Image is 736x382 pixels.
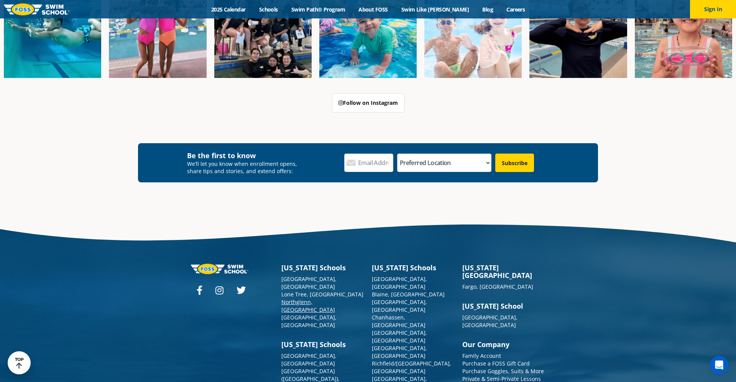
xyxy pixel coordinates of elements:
[372,291,445,298] a: Blaine, [GEOGRAPHIC_DATA]
[462,352,501,359] a: Family Account
[281,314,337,329] a: [GEOGRAPHIC_DATA], [GEOGRAPHIC_DATA]
[281,352,337,367] a: [GEOGRAPHIC_DATA], [GEOGRAPHIC_DATA]
[281,275,337,290] a: [GEOGRAPHIC_DATA], [GEOGRAPHIC_DATA]
[372,314,426,329] a: Chanhassen, [GEOGRAPHIC_DATA]
[462,341,545,348] h3: Our Company
[500,6,532,13] a: Careers
[394,6,476,13] a: Swim Like [PERSON_NAME]
[187,151,302,160] h4: Be the first to know
[495,154,534,172] input: Subscribe
[352,6,395,13] a: About FOSS
[462,264,545,279] h3: [US_STATE][GEOGRAPHIC_DATA]
[281,341,364,348] h3: [US_STATE] Schools
[462,283,533,290] a: Fargo, [GEOGRAPHIC_DATA]
[462,360,530,367] a: Purchase a FOSS Gift Card
[187,160,302,175] p: We’ll let you know when enrollment opens, share tips and stories, and extend offers:
[462,314,517,329] a: [GEOGRAPHIC_DATA], [GEOGRAPHIC_DATA]
[281,264,364,271] h3: [US_STATE] Schools
[281,298,335,313] a: Northglenn, [GEOGRAPHIC_DATA]
[372,275,427,290] a: [GEOGRAPHIC_DATA], [GEOGRAPHIC_DATA]
[462,302,545,310] h3: [US_STATE] School
[281,291,363,298] a: Lone Tree, [GEOGRAPHIC_DATA]
[284,6,352,13] a: Swim Path® Program
[204,6,252,13] a: 2025 Calendar
[15,357,24,369] div: TOP
[332,93,404,112] a: Follow on Instagram
[372,344,427,359] a: [GEOGRAPHIC_DATA], [GEOGRAPHIC_DATA]
[710,356,728,374] div: Open Intercom Messenger
[476,6,500,13] a: Blog
[372,264,455,271] h3: [US_STATE] Schools
[372,329,427,344] a: [GEOGRAPHIC_DATA], [GEOGRAPHIC_DATA]
[462,367,544,375] a: Purchase Goggles, Suits & More
[191,264,248,274] img: Foss-logo-horizontal-white.svg
[372,360,451,375] a: Richfield/[GEOGRAPHIC_DATA], [GEOGRAPHIC_DATA]
[4,3,69,15] img: FOSS Swim School Logo
[344,154,393,172] input: Email Address
[252,6,284,13] a: Schools
[372,298,427,313] a: [GEOGRAPHIC_DATA], [GEOGRAPHIC_DATA]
